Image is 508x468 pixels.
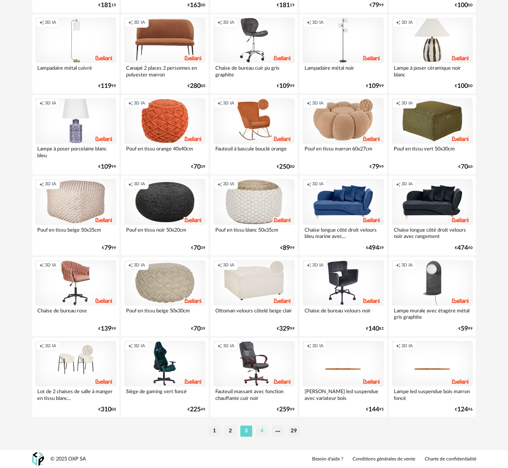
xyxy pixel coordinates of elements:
[303,306,384,322] div: Chaise de bureau velours noir
[188,3,205,8] div: € 00
[210,176,298,255] a: Creation icon 3D IA Pouf en tissu blanc 50x35cm €8999
[401,343,413,349] span: 3D IA
[401,181,413,187] span: 3D IA
[279,84,290,89] span: 109
[32,95,120,174] a: Creation icon 3D IA Lampe à poser porcelaine blanc bleu €10999
[299,338,387,417] a: Creation icon 3D IA [PERSON_NAME] led suspendue avec variateur bois [PERSON_NAME] €14495
[188,407,205,412] div: € 49
[425,456,476,462] a: Charte de confidentialité
[210,338,298,417] a: Creation icon 3D IA Fauteuil massant avec fonction chauffante cuir noir €25999
[312,101,324,107] span: 3D IA
[121,14,209,93] a: Creation icon 3D IA Canapé 2 places 2 personnes en polyester marron €28000
[389,338,476,417] a: Creation icon 3D IA Lampe led suspendue bois marron foncé €12496
[389,176,476,255] a: Creation icon 3D IA Chaise longue côté droit velours noir avec rangement €47440
[461,164,468,169] span: 70
[370,3,384,8] div: € 99
[307,343,311,349] span: Creation icon
[121,176,209,255] a: Creation icon 3D IA Pouf en tissu noir 50x20cm €7039
[455,84,473,89] div: € 00
[121,95,209,174] a: Creation icon 3D IA Pouf en tissu orange 40x40cm €7039
[39,20,44,26] span: Creation icon
[32,338,120,417] a: Creation icon 3D IA Lot de 2 chaises de salle à manger en tissu blanc... €31000
[32,257,120,336] a: Creation icon 3D IA Chaise de bureau rose €13999
[217,263,222,268] span: Creation icon
[32,176,120,255] a: Creation icon 3D IA Pouf en tissu beige 50x35cm €7999
[455,3,473,8] div: € 00
[35,225,117,241] div: Pouf en tissu beige 50x35cm
[389,14,476,93] a: Creation icon 3D IA Lampe à poser céramique noir blanc €10000
[101,326,111,331] span: 139
[303,144,384,160] div: Pouf en tissu marron 60x27cm
[191,164,205,169] div: € 39
[104,245,111,251] span: 79
[307,101,311,107] span: Creation icon
[389,95,476,174] a: Creation icon 3D IA Pouf en tissu vert 50x30cm €7060
[194,164,201,169] span: 70
[455,407,473,412] div: € 96
[45,101,56,107] span: 3D IA
[392,306,473,322] div: Lampe murale avec étagère métal gris graphite
[392,144,473,160] div: Pouf en tissu vert 50x30cm
[396,101,401,107] span: Creation icon
[461,326,468,331] span: 59
[312,263,324,268] span: 3D IA
[392,386,473,402] div: Lampe led suspendue bois marron foncé
[368,326,379,331] span: 140
[457,245,468,251] span: 474
[213,144,295,160] div: Fauteuil à bascule bouclé orange
[280,245,295,251] div: € 99
[277,84,295,89] div: € 99
[223,263,234,268] span: 3D IA
[312,456,343,462] a: Besoin d'aide ?
[45,343,56,349] span: 3D IA
[128,101,133,107] span: Creation icon
[101,3,111,8] span: 181
[288,426,300,437] li: 29
[256,426,268,437] li: 4
[98,84,116,89] div: € 99
[455,245,473,251] div: € 40
[213,225,295,241] div: Pouf en tissu blanc 50x35cm
[35,306,117,322] div: Chaise de bureau rose
[35,144,117,160] div: Lampe à poser porcelaine blanc bleu
[372,164,379,169] span: 79
[396,343,401,349] span: Creation icon
[210,95,298,174] a: Creation icon 3D IA Fauteuil à bascule bouclé orange €25000
[128,181,133,187] span: Creation icon
[35,63,117,79] div: Lampadaire métal cuivré
[188,84,205,89] div: € 00
[190,407,201,412] span: 225
[457,3,468,8] span: 100
[39,343,44,349] span: Creation icon
[307,20,311,26] span: Creation icon
[366,245,384,251] div: € 39
[277,3,295,8] div: € 19
[396,181,401,187] span: Creation icon
[366,326,384,331] div: € 82
[217,101,222,107] span: Creation icon
[277,164,295,169] div: € 00
[353,456,415,462] a: Conditions générales de vente
[134,20,145,26] span: 3D IA
[217,20,222,26] span: Creation icon
[312,181,324,187] span: 3D IA
[101,84,111,89] span: 119
[279,164,290,169] span: 250
[213,306,295,322] div: Ottoman velours côtelé beige clair
[366,84,384,89] div: € 99
[209,426,220,437] li: 1
[45,263,56,268] span: 3D IA
[121,257,209,336] a: Creation icon 3D IA Pouf en tissu beige 50x30cm €7039
[368,84,379,89] span: 109
[39,101,44,107] span: Creation icon
[128,20,133,26] span: Creation icon
[368,407,379,412] span: 144
[299,95,387,174] a: Creation icon 3D IA Pouf en tissu marron 60x27cm €7999
[224,426,236,437] li: 2
[458,164,473,169] div: € 60
[223,20,234,26] span: 3D IA
[303,63,384,79] div: Lampadaire métal noir
[279,407,290,412] span: 259
[124,144,205,160] div: Pouf en tissu orange 40x40cm
[223,181,234,187] span: 3D IA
